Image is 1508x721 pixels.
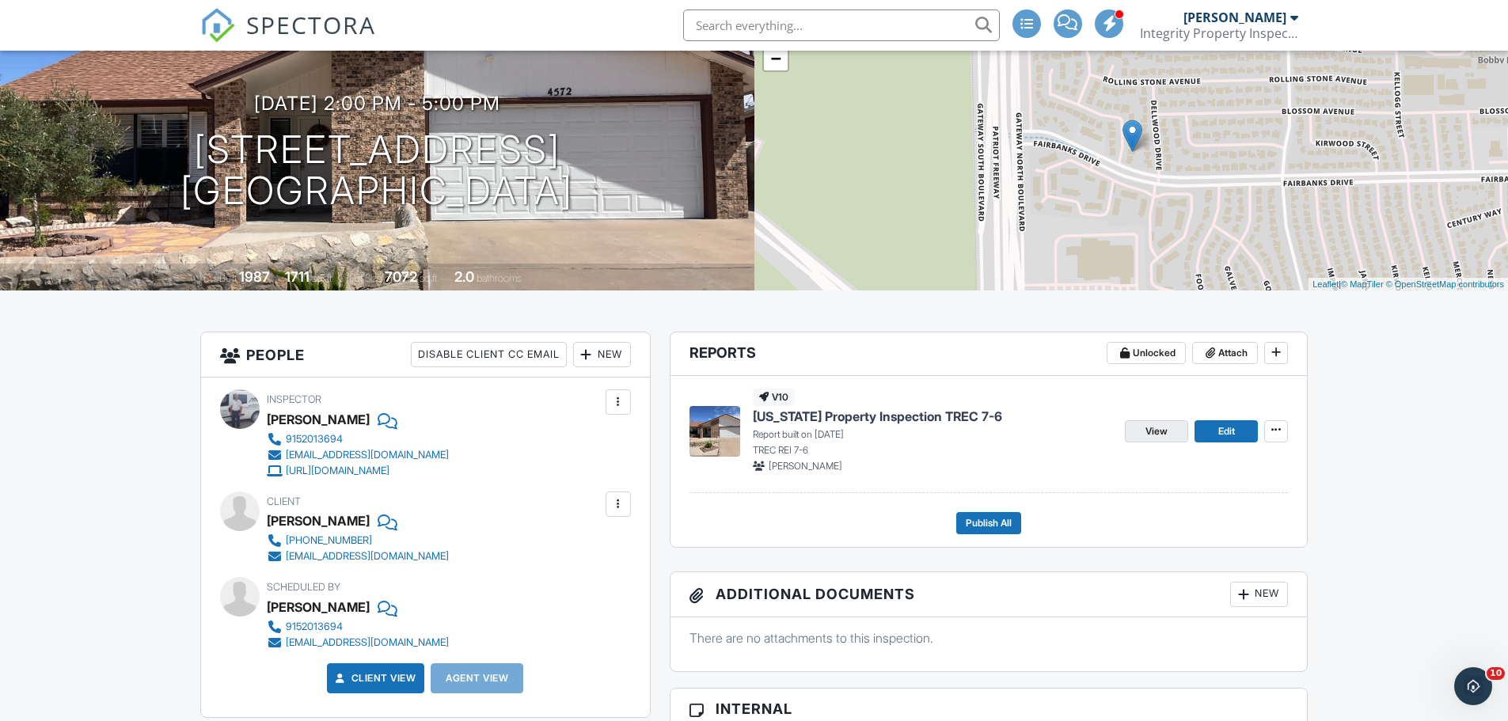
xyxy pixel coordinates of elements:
[286,465,389,477] div: [URL][DOMAIN_NAME]
[683,9,1000,41] input: Search everything...
[267,533,449,548] a: [PHONE_NUMBER]
[267,595,370,619] div: [PERSON_NAME]
[385,268,417,285] div: 7072
[286,620,343,633] div: 9152013694
[1140,25,1298,41] div: Integrity Property Inspections
[1230,582,1288,607] div: New
[267,393,321,405] span: Inspector
[286,433,343,446] div: 9152013694
[180,129,573,213] h1: [STREET_ADDRESS] [GEOGRAPHIC_DATA]
[312,272,334,284] span: sq. ft.
[454,268,474,285] div: 2.0
[201,332,650,378] h3: People
[267,463,449,479] a: [URL][DOMAIN_NAME]
[219,272,237,284] span: Built
[332,670,416,686] a: Client View
[670,572,1308,617] h3: Additional Documents
[267,495,301,507] span: Client
[1341,279,1384,289] a: © MapTiler
[239,268,270,285] div: 1987
[1454,667,1492,705] iframe: Intercom live chat
[267,635,449,651] a: [EMAIL_ADDRESS][DOMAIN_NAME]
[411,342,567,367] div: Disable Client CC Email
[1183,9,1286,25] div: [PERSON_NAME]
[1312,279,1339,289] a: Leaflet
[477,272,522,284] span: bathrooms
[200,8,235,43] img: The Best Home Inspection Software - Spectora
[420,272,439,284] span: sq.ft.
[267,509,370,533] div: [PERSON_NAME]
[689,629,1289,647] p: There are no attachments to this inspection.
[1386,279,1504,289] a: © OpenStreetMap contributors
[764,47,788,70] a: Zoom out
[200,21,376,55] a: SPECTORA
[267,431,449,447] a: 9152013694
[267,548,449,564] a: [EMAIL_ADDRESS][DOMAIN_NAME]
[1309,278,1508,291] div: |
[573,342,631,367] div: New
[286,550,449,563] div: [EMAIL_ADDRESS][DOMAIN_NAME]
[254,93,500,114] h3: [DATE] 2:00 pm - 5:00 pm
[286,534,372,547] div: [PHONE_NUMBER]
[267,619,449,635] a: 9152013694
[286,636,449,649] div: [EMAIL_ADDRESS][DOMAIN_NAME]
[286,449,449,461] div: [EMAIL_ADDRESS][DOMAIN_NAME]
[267,408,370,431] div: [PERSON_NAME]
[1487,667,1505,680] span: 10
[285,268,310,285] div: 1711
[267,581,340,593] span: Scheduled By
[267,447,449,463] a: [EMAIL_ADDRESS][DOMAIN_NAME]
[349,272,382,284] span: Lot Size
[246,8,376,41] span: SPECTORA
